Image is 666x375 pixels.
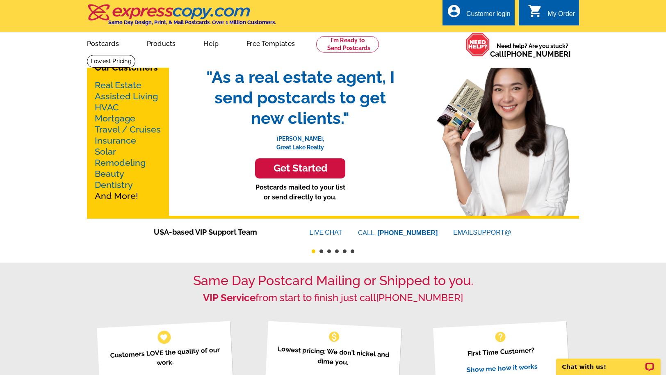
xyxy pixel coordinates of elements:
[466,10,511,22] div: Customer login
[95,135,136,146] a: Insurance
[490,42,575,58] span: Need help? Are you stuck?
[310,228,325,238] font: LIVE
[95,80,141,90] a: Real Estate
[327,249,331,253] button: 3 of 6
[95,80,161,201] p: And More!
[108,19,276,25] h4: Same Day Design, Print, & Mail Postcards. Over 1 Million Customers.
[494,330,507,343] span: help
[312,249,315,253] button: 1 of 6
[547,10,575,22] div: My Order
[310,229,342,236] a: LIVECHAT
[87,292,579,304] h2: from start to finish just call
[465,32,490,57] img: help
[343,249,347,253] button: 5 of 6
[551,349,666,375] iframe: LiveChat chat widget
[528,9,575,19] a: shopping_cart My Order
[504,50,571,58] a: [PHONE_NUMBER]
[95,113,135,123] a: Mortgage
[198,158,403,178] a: Get Started
[233,33,308,53] a: Free Templates
[376,292,463,304] a: [PHONE_NUMBER]
[443,344,559,360] p: First Time Customer?
[95,124,161,135] a: Travel / Cruises
[107,345,223,370] p: Customers LOVE the quality of our work.
[351,249,354,253] button: 6 of 6
[203,292,255,304] strong: VIP Service
[198,183,403,202] p: Postcards mailed to your list or send directly to you.
[160,333,168,341] span: favorite
[473,228,512,238] font: SUPPORT@
[87,273,579,288] h1: Same Day Postcard Mailing or Shipped to you.
[275,344,391,370] p: Lowest pricing: We don’t nickel and dime you.
[378,229,438,236] a: [PHONE_NUMBER]
[95,180,133,190] a: Dentistry
[95,146,116,157] a: Solar
[453,229,512,236] a: EMAILSUPPORT@
[528,4,543,18] i: shopping_cart
[328,330,341,343] span: monetization_on
[447,9,511,19] a: account_circle Customer login
[358,228,376,238] font: CALL
[335,249,339,253] button: 4 of 6
[490,50,571,58] span: Call
[95,158,146,168] a: Remodeling
[134,33,189,53] a: Products
[319,249,323,253] button: 2 of 6
[95,102,119,112] a: HVAC
[154,226,285,238] span: USA-based VIP Support Team
[265,162,335,174] h3: Get Started
[198,128,403,152] p: [PERSON_NAME], Great Lake Realty
[447,4,461,18] i: account_circle
[95,169,124,179] a: Beauty
[74,33,132,53] a: Postcards
[87,10,276,25] a: Same Day Design, Print, & Mail Postcards. Over 1 Million Customers.
[466,362,538,374] a: Show me how it works
[190,33,232,53] a: Help
[95,91,158,101] a: Assisted Living
[198,67,403,128] span: "As a real estate agent, I send postcards to get new clients."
